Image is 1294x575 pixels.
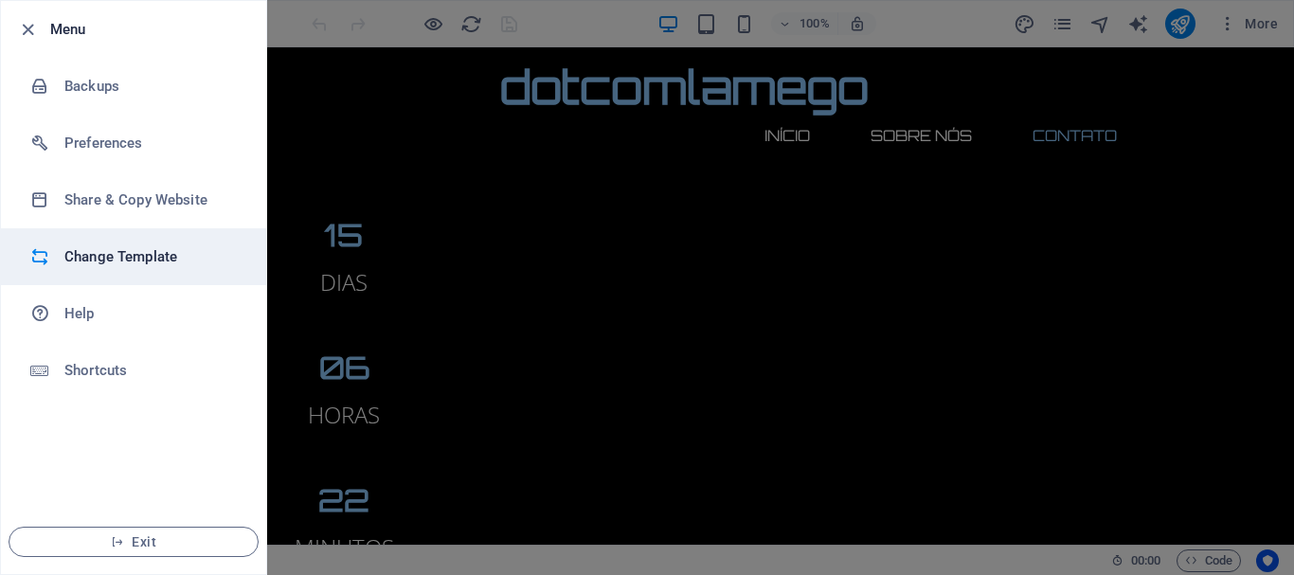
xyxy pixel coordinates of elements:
a: Help [1,285,266,342]
h6: Menu [50,18,251,41]
button: Exit [9,527,259,557]
span: Exit [25,534,243,549]
h6: Help [64,302,240,325]
h6: Backups [64,75,240,98]
h6: Preferences [64,132,240,154]
h6: Share & Copy Website [64,189,240,211]
h6: Shortcuts [64,359,240,382]
h6: Change Template [64,245,240,268]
